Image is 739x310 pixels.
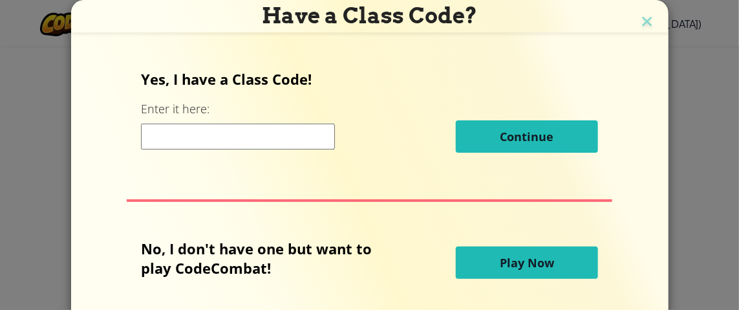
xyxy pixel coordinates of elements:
p: Yes, I have a Class Code! [141,69,598,89]
img: close icon [639,13,656,32]
span: Have a Class Code? [262,3,477,28]
button: Continue [456,120,598,153]
p: No, I don't have one but want to play CodeCombat! [141,239,391,278]
span: Play Now [500,255,554,271]
span: Continue [500,129,554,144]
button: Play Now [456,247,598,279]
label: Enter it here: [141,101,209,117]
